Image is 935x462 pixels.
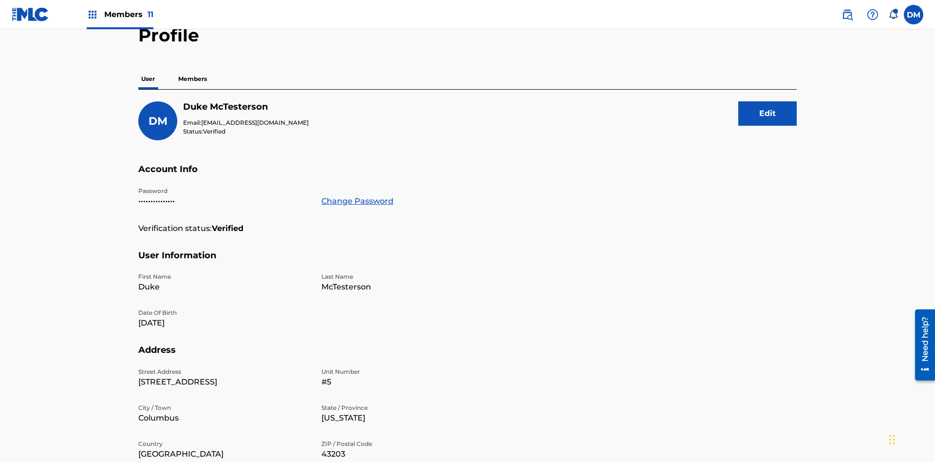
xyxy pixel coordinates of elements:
[138,345,797,367] h5: Address
[138,440,310,448] p: Country
[201,119,309,126] span: [EMAIL_ADDRESS][DOMAIN_NAME]
[321,412,493,424] p: [US_STATE]
[886,415,935,462] iframe: Chat Widget
[138,448,310,460] p: [GEOGRAPHIC_DATA]
[138,69,158,89] p: User
[138,272,310,281] p: First Name
[904,5,923,24] div: User Menu
[138,376,310,388] p: [STREET_ADDRESS]
[321,404,493,412] p: State / Province
[138,367,310,376] p: Street Address
[321,272,493,281] p: Last Name
[183,127,309,136] p: Status:
[863,5,882,24] div: Help
[321,367,493,376] p: Unit Number
[148,10,153,19] span: 11
[738,101,797,126] button: Edit
[321,281,493,293] p: McTesterson
[138,404,310,412] p: City / Town
[867,9,879,20] img: help
[321,195,393,207] a: Change Password
[149,115,168,128] span: DM
[138,281,310,293] p: Duke
[838,5,857,24] a: Public Search
[212,223,243,234] strong: Verified
[138,412,310,424] p: Columbus
[104,9,153,20] span: Members
[183,101,309,113] h5: Duke McTesterson
[138,308,310,317] p: Date Of Birth
[138,223,212,234] p: Verification status:
[175,69,210,89] p: Members
[138,24,797,46] h2: Profile
[12,7,49,21] img: MLC Logo
[321,376,493,388] p: #5
[203,128,225,135] span: Verified
[321,440,493,448] p: ZIP / Postal Code
[87,9,98,20] img: Top Rightsholders
[321,448,493,460] p: 43203
[138,195,310,207] p: •••••••••••••••
[138,187,310,195] p: Password
[138,250,797,273] h5: User Information
[889,425,895,454] div: Drag
[841,9,853,20] img: search
[908,306,935,385] iframe: Resource Center
[138,164,797,187] h5: Account Info
[183,118,309,127] p: Email:
[138,317,310,329] p: [DATE]
[888,10,898,19] div: Notifications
